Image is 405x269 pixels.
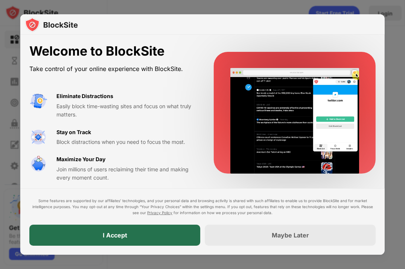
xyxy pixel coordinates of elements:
div: Maximize Your Day [56,155,105,163]
div: Welcome to BlockSite [29,44,196,59]
div: Some features are supported by our affiliates’ technologies, and your personal data and browsing ... [29,198,376,216]
div: Stay on Track [56,128,91,136]
img: value-safe-time.svg [29,155,47,173]
img: value-focus.svg [29,128,47,146]
div: Take control of your online experience with BlockSite. [29,63,196,74]
div: Join millions of users reclaiming their time and making every moment count. [56,165,196,182]
img: logo-blocksite.svg [25,17,78,32]
div: I Accept [102,231,127,239]
div: Eliminate Distractions [56,92,113,100]
div: Easily block time-wasting sites and focus on what truly matters. [56,102,196,119]
div: Block distractions when you need to focus the most. [56,138,196,146]
img: value-avoid-distractions.svg [29,92,47,110]
div: Maybe Later [272,231,309,239]
a: Privacy Policy [147,210,172,215]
